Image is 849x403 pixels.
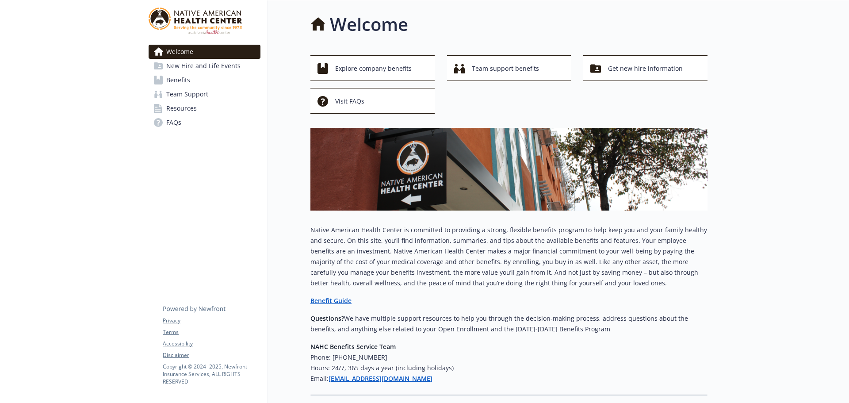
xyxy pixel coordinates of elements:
button: Visit FAQs [310,88,435,114]
strong: Questions? [310,314,344,322]
a: Privacy [163,317,260,325]
button: Get new hire information [583,55,707,81]
a: [EMAIL_ADDRESS][DOMAIN_NAME] [329,374,432,383]
p: We have multiple support resources to help you through the decision-making process, address quest... [310,313,707,334]
span: Welcome [166,45,193,59]
a: New Hire and Life Events [149,59,260,73]
p: Copyright © 2024 - 2025 , Newfront Insurance Services, ALL RIGHTS RESERVED [163,363,260,385]
h6: Phone: [PHONE_NUMBER] [310,352,707,363]
span: Visit FAQs [335,93,364,110]
strong: NAHC Benefits Service Team [310,342,396,351]
a: Terms [163,328,260,336]
a: Resources [149,101,260,115]
a: Welcome [149,45,260,59]
h6: Hours: 24/7, 365 days a year (including holidays)​ [310,363,707,373]
p: Native American Health Center is committed to providing a strong, flexible benefits program to he... [310,225,707,288]
span: FAQs [166,115,181,130]
button: Team support benefits [447,55,571,81]
h6: Email: [310,373,707,384]
span: Get new hire information [608,60,683,77]
span: New Hire and Life Events [166,59,241,73]
span: Team support benefits [472,60,539,77]
h1: Welcome [330,11,408,38]
a: Accessibility [163,340,260,348]
a: Disclaimer [163,351,260,359]
a: Benefits [149,73,260,87]
img: overview page banner [310,128,707,211]
span: Team Support [166,87,208,101]
span: Benefits [166,73,190,87]
button: Explore company benefits [310,55,435,81]
span: Explore company benefits [335,60,412,77]
a: Team Support [149,87,260,101]
a: Benefit Guide [310,296,352,305]
a: FAQs [149,115,260,130]
span: Resources [166,101,197,115]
